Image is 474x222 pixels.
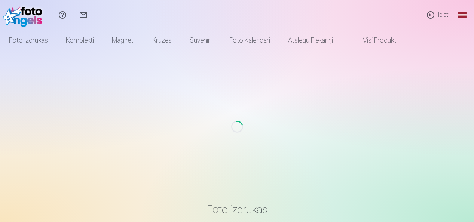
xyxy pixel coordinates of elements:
[3,3,46,27] img: /fa1
[220,30,279,51] a: Foto kalendāri
[19,203,456,216] h3: Foto izdrukas
[342,30,406,51] a: Visi produkti
[143,30,181,51] a: Krūzes
[181,30,220,51] a: Suvenīri
[279,30,342,51] a: Atslēgu piekariņi
[57,30,103,51] a: Komplekti
[103,30,143,51] a: Magnēti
